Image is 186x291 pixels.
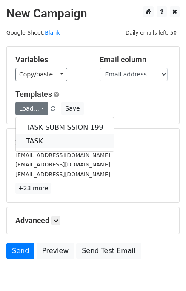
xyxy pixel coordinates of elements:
[15,183,51,194] a: +23 more
[16,121,114,134] a: TASK SUBMISSION 199
[100,55,171,64] h5: Email column
[15,161,110,168] small: [EMAIL_ADDRESS][DOMAIN_NAME]
[45,29,60,36] a: Blank
[123,28,180,38] span: Daily emails left: 50
[15,152,110,158] small: [EMAIL_ADDRESS][DOMAIN_NAME]
[61,102,83,115] button: Save
[6,29,60,36] small: Google Sheet:
[15,90,52,99] a: Templates
[15,68,67,81] a: Copy/paste...
[143,250,186,291] iframe: Chat Widget
[16,134,114,148] a: TASK
[15,55,87,64] h5: Variables
[15,216,171,225] h5: Advanced
[15,171,110,178] small: [EMAIL_ADDRESS][DOMAIN_NAME]
[76,243,141,259] a: Send Test Email
[6,6,180,21] h2: New Campaign
[123,29,180,36] a: Daily emails left: 50
[15,102,48,115] a: Load...
[6,243,34,259] a: Send
[37,243,74,259] a: Preview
